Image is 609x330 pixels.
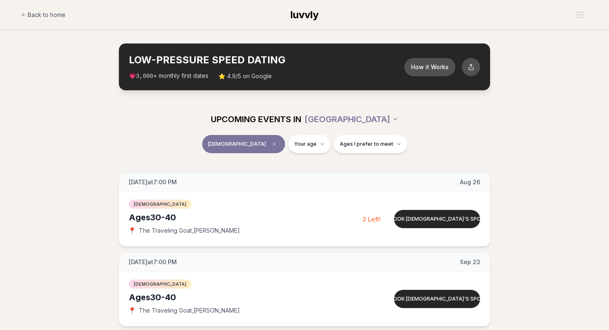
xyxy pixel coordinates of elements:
span: The Traveling Goat , [PERSON_NAME] [139,306,240,315]
span: 📍 [129,307,135,314]
button: [GEOGRAPHIC_DATA] [304,110,399,128]
span: Aug 26 [460,178,480,186]
span: The Traveling Goat , [PERSON_NAME] [139,226,240,235]
h2: LOW-PRESSURE SPEED DATING [129,53,404,67]
span: Sep 23 [460,258,480,266]
span: ⭐ 4.9/5 on Google [218,72,272,80]
div: Ages 30-40 [129,291,362,303]
span: [DATE] at 7:00 PM [129,178,177,186]
span: Your age [294,141,317,147]
span: [DATE] at 7:00 PM [129,258,177,266]
span: Clear event type filter [269,139,279,149]
span: 💗 + monthly first dates [129,72,208,80]
span: [DEMOGRAPHIC_DATA] [208,141,266,147]
button: Book [DEMOGRAPHIC_DATA]'s spot [394,210,480,228]
span: luvvly [290,9,319,21]
button: How it Works [404,58,455,76]
span: Back to home [28,11,65,19]
iframe: Intercom live chat [581,302,601,322]
span: [DEMOGRAPHIC_DATA] [129,279,191,289]
span: 2 Left! [362,216,381,223]
button: Ages I prefer to meet [334,135,407,153]
a: luvvly [290,8,319,22]
span: [DEMOGRAPHIC_DATA] [129,200,191,209]
button: [DEMOGRAPHIC_DATA]Clear event type filter [202,135,285,153]
span: UPCOMING EVENTS IN [211,113,301,125]
a: Back to home [21,7,65,23]
button: Book [DEMOGRAPHIC_DATA]'s spot [394,290,480,308]
span: Ages I prefer to meet [340,141,393,147]
span: 3,000 [136,73,153,79]
span: 📍 [129,227,135,234]
div: Ages 30-40 [129,212,362,223]
button: Open menu [573,9,588,21]
button: Your age [288,135,331,153]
